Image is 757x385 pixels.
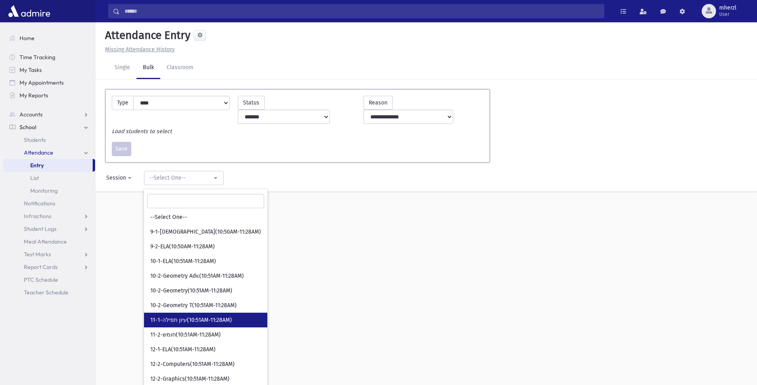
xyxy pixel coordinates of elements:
[147,194,264,208] input: Search
[24,213,51,220] span: Infractions
[24,225,56,232] span: Student Logs
[150,302,237,310] span: 10-2-Geometry T(10:51AM-11:28AM)
[6,3,52,19] img: AdmirePro
[3,121,95,133] a: School
[3,32,95,44] a: Home
[150,257,216,265] span: 10-1-ELA(10:51AM-11:28AM)
[3,286,95,299] a: Teacher Schedule
[3,51,95,64] a: Time Tracking
[3,210,95,222] a: Infractions
[3,184,95,197] a: Monitoring
[19,111,43,118] span: Accounts
[150,213,187,221] span: --Select One--
[150,331,221,339] span: 11-2-חומש(10:51AM-11:28AM)
[24,276,58,283] span: PTC Schedule
[238,96,265,110] label: Status
[3,146,95,159] a: Attendance
[24,136,46,143] span: Students
[106,174,126,182] div: Session
[150,287,232,295] span: 10-2-Geometry(10:51AM-11:28AM)
[108,127,487,135] div: Load students to select
[108,57,136,79] a: Single
[30,162,44,169] span: Entry
[3,172,95,184] a: List
[144,171,224,185] button: --Select One--
[150,360,235,368] span: 12-2-Computers(10:51AM-11:28AM)
[719,11,736,17] span: User
[160,57,200,79] a: Classroom
[19,79,64,86] span: My Appointments
[19,66,42,74] span: My Tasks
[120,4,604,18] input: Search
[3,222,95,235] a: Student Logs
[105,46,175,53] u: Missing Attendance History
[19,124,36,131] span: School
[19,54,55,61] span: Time Tracking
[150,272,244,280] span: 10-2-Geometry Adv.(10:51AM-11:28AM)
[24,263,58,271] span: Report Cards
[3,133,95,146] a: Students
[24,289,68,296] span: Teacher Schedule
[30,174,39,182] span: List
[3,159,93,172] a: Entry
[3,108,95,121] a: Accounts
[3,76,95,89] a: My Appointments
[112,96,134,110] label: Type
[3,248,95,261] a: Test Marks
[3,273,95,286] a: PTC Schedule
[24,251,51,258] span: Test Marks
[112,142,131,156] button: Save
[3,89,95,102] a: My Reports
[3,64,95,76] a: My Tasks
[24,238,67,245] span: Meal Attendance
[19,35,35,42] span: Home
[150,375,230,383] span: 12-2-Graphics(10:51AM-11:28AM)
[3,235,95,248] a: Meal Attendance
[19,92,48,99] span: My Reports
[149,174,212,182] div: --Select One--
[30,187,58,194] span: Monitoring
[3,197,95,210] a: Notifications
[102,29,191,42] h5: Attendance Entry
[150,316,232,324] span: 11-1-עיון תפילה(10:51AM-11:28AM)
[101,171,138,185] button: Session
[24,149,53,156] span: Attendance
[3,261,95,273] a: Report Cards
[24,200,55,207] span: Notifications
[102,46,175,53] a: Missing Attendance History
[364,96,393,110] label: Reason
[150,228,261,236] span: 9-1-[DEMOGRAPHIC_DATA](10:50AM-11:28AM)
[150,346,216,354] span: 12-1-ELA(10:51AM-11:28AM)
[150,243,215,251] span: 9-2-ELA(10:50AM-11:28AM)
[136,57,160,79] a: Bulk
[719,5,736,11] span: mherzl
